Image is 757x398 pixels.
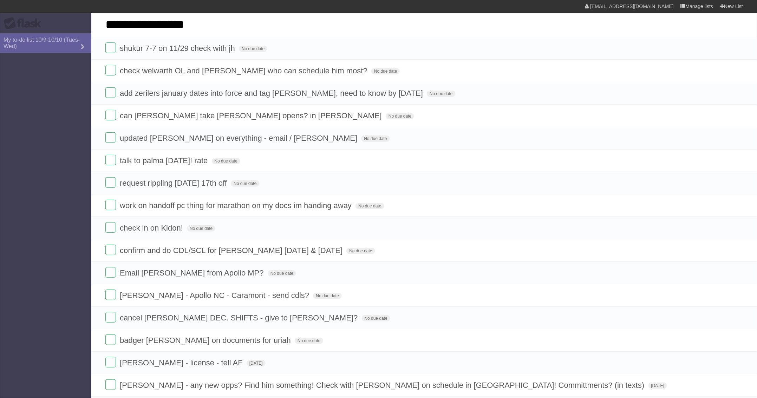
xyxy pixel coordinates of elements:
[105,42,116,53] label: Done
[386,113,414,119] span: No due date
[120,156,209,165] span: talk to palma [DATE]! rate
[346,248,375,254] span: No due date
[105,222,116,233] label: Done
[120,313,359,322] span: cancel [PERSON_NAME] DEC. SHIFTS - give to [PERSON_NAME]?
[105,267,116,278] label: Done
[120,66,369,75] span: check welwarth OL and [PERSON_NAME] who can schedule him most?
[120,111,384,120] span: can [PERSON_NAME] take [PERSON_NAME] opens? in [PERSON_NAME]
[247,360,266,366] span: [DATE]
[371,68,400,74] span: No due date
[120,179,229,187] span: request rippling [DATE] 17th off
[105,132,116,143] label: Done
[427,91,455,97] span: No due date
[120,336,293,345] span: badger [PERSON_NAME] on documents for uriah
[355,203,384,209] span: No due date
[105,334,116,345] label: Done
[105,245,116,255] label: Done
[361,135,390,142] span: No due date
[239,46,267,52] span: No due date
[105,379,116,390] label: Done
[120,268,266,277] span: Email [PERSON_NAME] from Apollo MP?
[105,357,116,367] label: Done
[120,201,353,210] span: work on handoff pc thing for marathon on my docs im handing away
[105,87,116,98] label: Done
[648,383,667,389] span: [DATE]
[120,381,646,390] span: [PERSON_NAME] - any new opps? Find him something! Check with [PERSON_NAME] on schedule in [GEOGRA...
[105,155,116,165] label: Done
[105,312,116,323] label: Done
[295,338,323,344] span: No due date
[313,293,341,299] span: No due date
[268,270,296,277] span: No due date
[105,290,116,300] label: Done
[212,158,240,164] span: No due date
[4,17,46,30] div: Flask
[231,180,259,187] span: No due date
[120,44,237,53] span: shukur 7-7 on 11/29 check with jh
[362,315,390,321] span: No due date
[105,65,116,75] label: Done
[105,177,116,188] label: Done
[120,224,185,232] span: check in on Kidon!
[120,89,425,98] span: add zerilers january dates into force and tag [PERSON_NAME], need to know by [DATE]
[120,291,311,300] span: [PERSON_NAME] - Apollo NC - Caramont - send cdls?
[120,358,244,367] span: [PERSON_NAME] - license - tell AF
[105,200,116,210] label: Done
[105,110,116,120] label: Done
[120,246,344,255] span: confirm and do CDL/SCL for [PERSON_NAME] [DATE] & [DATE]
[187,225,215,232] span: No due date
[120,134,359,142] span: updated [PERSON_NAME] on everything - email / [PERSON_NAME]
